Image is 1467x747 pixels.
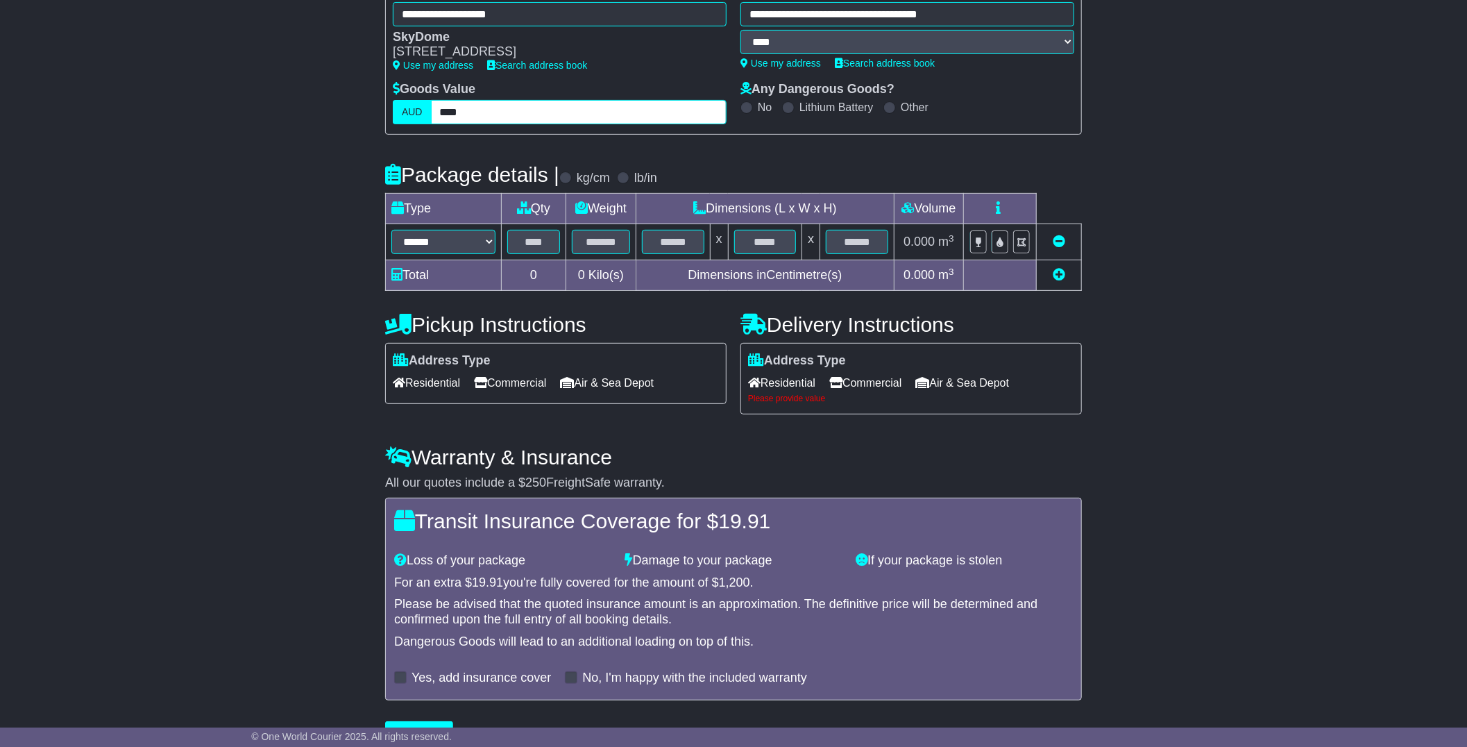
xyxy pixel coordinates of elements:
span: Commercial [474,372,546,394]
span: 1,200 [719,576,750,589]
span: © One World Courier 2025. All rights reserved. [251,731,452,742]
div: Please provide value [748,394,1074,403]
span: 0 [578,268,585,282]
div: All our quotes include a $ FreightSafe warranty. [385,476,1082,491]
td: Volume [894,194,963,224]
td: x [710,224,728,260]
span: m [938,235,954,249]
td: Type [386,194,502,224]
span: Residential [748,372,815,394]
span: 19.91 [472,576,503,589]
h4: Warranty & Insurance [385,446,1082,469]
div: Loss of your package [387,553,618,569]
div: [STREET_ADDRESS] [393,44,713,60]
a: Add new item [1053,268,1065,282]
td: Dimensions (L x W x H) [636,194,894,224]
span: Air & Sea Depot [916,372,1010,394]
div: For an extra $ you're fully covered for the amount of $ . [394,576,1073,591]
span: Air & Sea Depot [561,372,654,394]
td: x [802,224,820,260]
label: AUD [393,100,432,124]
label: Address Type [393,353,491,369]
a: Search address book [487,60,587,71]
div: If your package is stolen [849,553,1080,569]
sup: 3 [949,267,954,277]
td: Weight [566,194,636,224]
h4: Package details | [385,163,559,186]
span: 19.91 [718,510,770,532]
a: Use my address [393,60,473,71]
td: Qty [502,194,566,224]
span: 0.000 [904,235,935,249]
label: Any Dangerous Goods? [740,82,894,97]
a: Remove this item [1053,235,1065,249]
td: 0 [502,260,566,291]
label: kg/cm [577,171,610,186]
span: 250 [525,476,546,489]
label: No, I'm happy with the included warranty [582,671,807,686]
label: No [758,101,772,114]
td: Kilo(s) [566,260,636,291]
span: 0.000 [904,268,935,282]
div: SkyDome [393,30,713,45]
span: m [938,268,954,282]
a: Search address book [835,58,935,69]
label: Yes, add insurance cover [412,671,551,686]
sup: 3 [949,233,954,244]
td: Dimensions in Centimetre(s) [636,260,894,291]
span: Commercial [829,372,901,394]
h4: Pickup Instructions [385,313,727,336]
span: Residential [393,372,460,394]
div: Damage to your package [618,553,849,569]
td: Total [386,260,502,291]
h4: Delivery Instructions [740,313,1082,336]
label: Lithium Battery [799,101,874,114]
a: Use my address [740,58,821,69]
div: Please be advised that the quoted insurance amount is an approximation. The definitive price will... [394,597,1073,627]
label: Other [901,101,928,114]
button: Get Quotes [385,721,453,746]
h4: Transit Insurance Coverage for $ [394,510,1073,532]
div: Dangerous Goods will lead to an additional loading on top of this. [394,635,1073,650]
label: Address Type [748,353,846,369]
label: Goods Value [393,82,475,97]
label: lb/in [634,171,657,186]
